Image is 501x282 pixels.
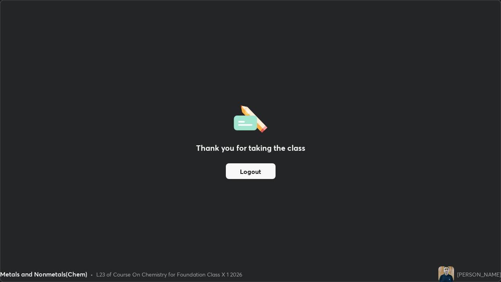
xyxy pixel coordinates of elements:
[457,270,501,278] div: [PERSON_NAME]
[438,266,454,282] img: d0b5cc1278f24c2db59d0c69d4b1a47b.jpg
[96,270,242,278] div: L23 of Course On Chemistry for Foundation Class X 1 2026
[196,142,305,154] h2: Thank you for taking the class
[90,270,93,278] div: •
[226,163,276,179] button: Logout
[234,103,267,133] img: offlineFeedback.1438e8b3.svg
